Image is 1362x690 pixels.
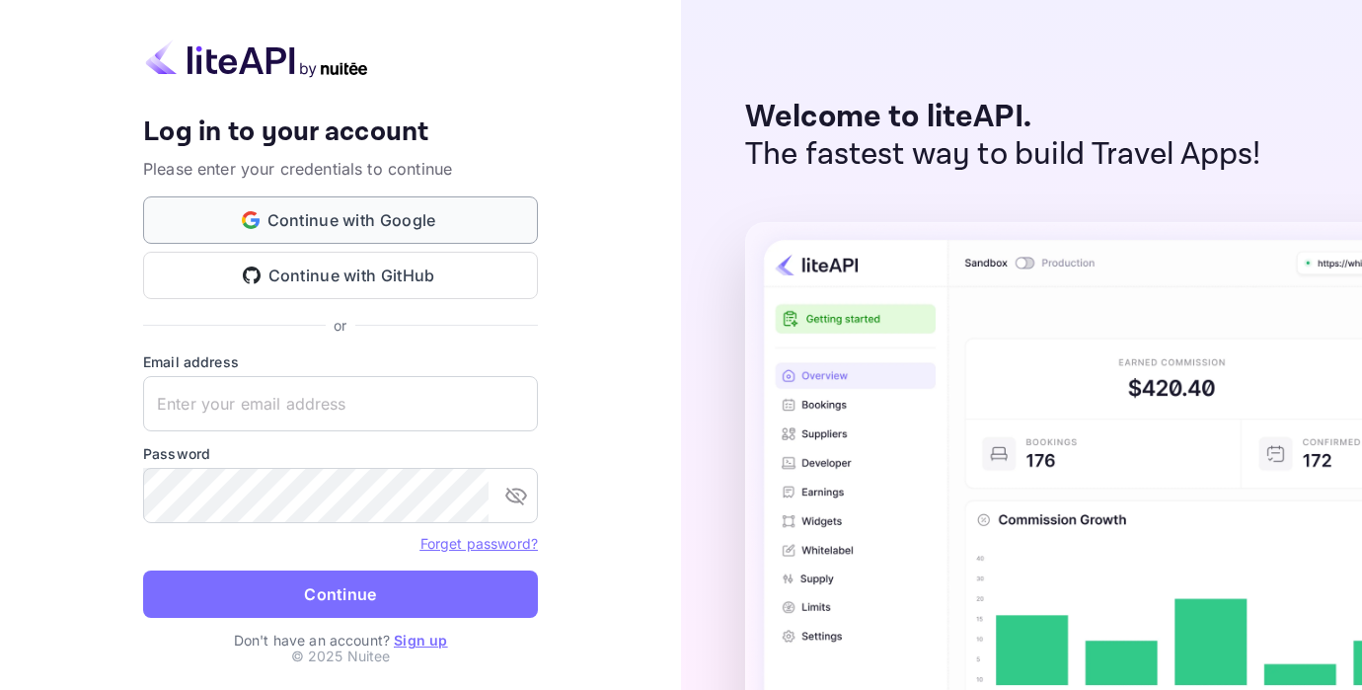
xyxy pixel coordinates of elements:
[143,571,538,618] button: Continue
[496,476,536,515] button: toggle password visibility
[143,196,538,244] button: Continue with Google
[143,376,538,431] input: Enter your email address
[334,315,346,336] p: or
[143,115,538,150] h4: Log in to your account
[420,535,538,552] a: Forget password?
[143,157,538,181] p: Please enter your credentials to continue
[291,646,391,666] p: © 2025 Nuitee
[394,632,447,649] a: Sign up
[745,99,1261,136] p: Welcome to liteAPI.
[143,39,370,78] img: liteapi
[143,630,538,651] p: Don't have an account?
[420,533,538,553] a: Forget password?
[745,136,1261,174] p: The fastest way to build Travel Apps!
[143,351,538,372] label: Email address
[143,252,538,299] button: Continue with GitHub
[143,443,538,464] label: Password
